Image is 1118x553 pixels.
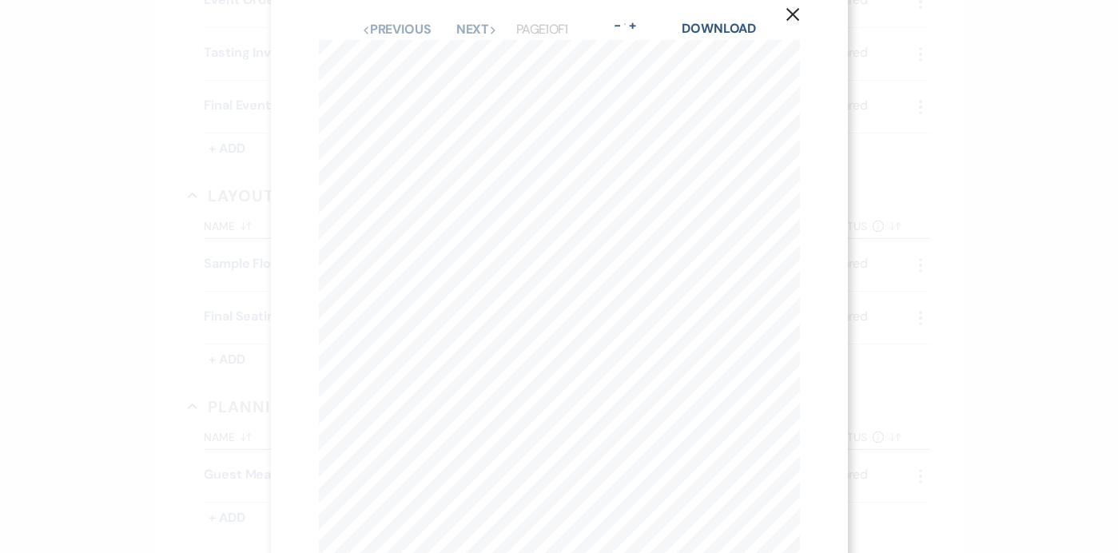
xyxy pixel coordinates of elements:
[682,20,756,37] a: Download
[516,19,568,40] p: Page 1 of 1
[456,23,498,36] button: Next
[626,19,639,32] button: +
[611,19,624,32] button: -
[362,23,432,36] button: Previous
